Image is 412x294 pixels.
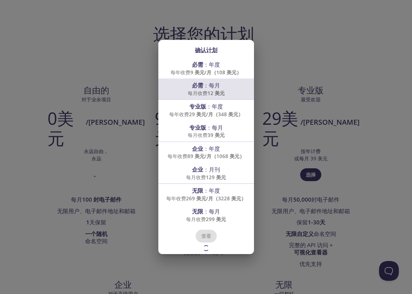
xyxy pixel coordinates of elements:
[190,69,241,76] font: 9 美元/月（108 美元）
[158,100,254,120] div: 专业版：年度每年收费29 美元/月（348 美元）
[203,145,220,152] font: ：年度
[192,166,203,173] font: 企业
[158,163,254,183] div: 企业：月刊每月收费129 美元
[158,184,254,205] div: 无限：年度每年收费269 美元/月（3228 美元）
[158,121,254,142] div: 专业版：每月每月收费39 美元
[203,187,220,194] font: ：年度
[187,153,244,159] font: 89 美元/月（1068 美元）
[158,205,254,225] div: 无限：每月每月收费299 美元
[158,58,254,79] div: 必需：年度每年收费9 美元/月（108 美元）
[207,90,225,96] font: 12 美元
[203,82,220,89] font: ：每月
[206,124,223,131] font: ：每月
[189,103,206,110] font: 专业版
[186,195,246,202] font: 269 美元/月（3228 美元）
[192,187,203,194] font: 无限
[158,79,254,99] div: 必需：每月每月收费12 美元
[195,46,217,54] font: 确认计划
[188,90,207,96] font: 每月收费
[203,61,220,68] font: ：年度
[192,145,203,152] font: 企业
[203,166,220,173] font: ：月刊
[169,111,189,117] font: 每年收费
[188,132,207,138] font: 每月收费
[168,153,187,159] font: 每年收费
[186,174,206,180] font: 每月收费
[158,142,254,163] div: 企业：年度每年收费89 美元/月（1068 美元）
[192,61,203,68] font: 必需
[206,216,226,222] font: 299 美元
[189,124,206,131] font: 专业版
[203,208,220,215] font: ：每月
[166,195,186,202] font: 每年收费
[192,82,203,89] font: 必需
[192,208,203,215] font: 无限
[206,103,223,110] font: ：年度
[186,216,206,222] font: 每月收费
[207,132,225,138] font: 39 美元
[189,111,243,117] font: 29 美元/月（348 美元）
[206,174,226,180] font: 129 美元
[158,58,254,225] ul: 确认计划选择
[171,69,190,76] font: 每年收费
